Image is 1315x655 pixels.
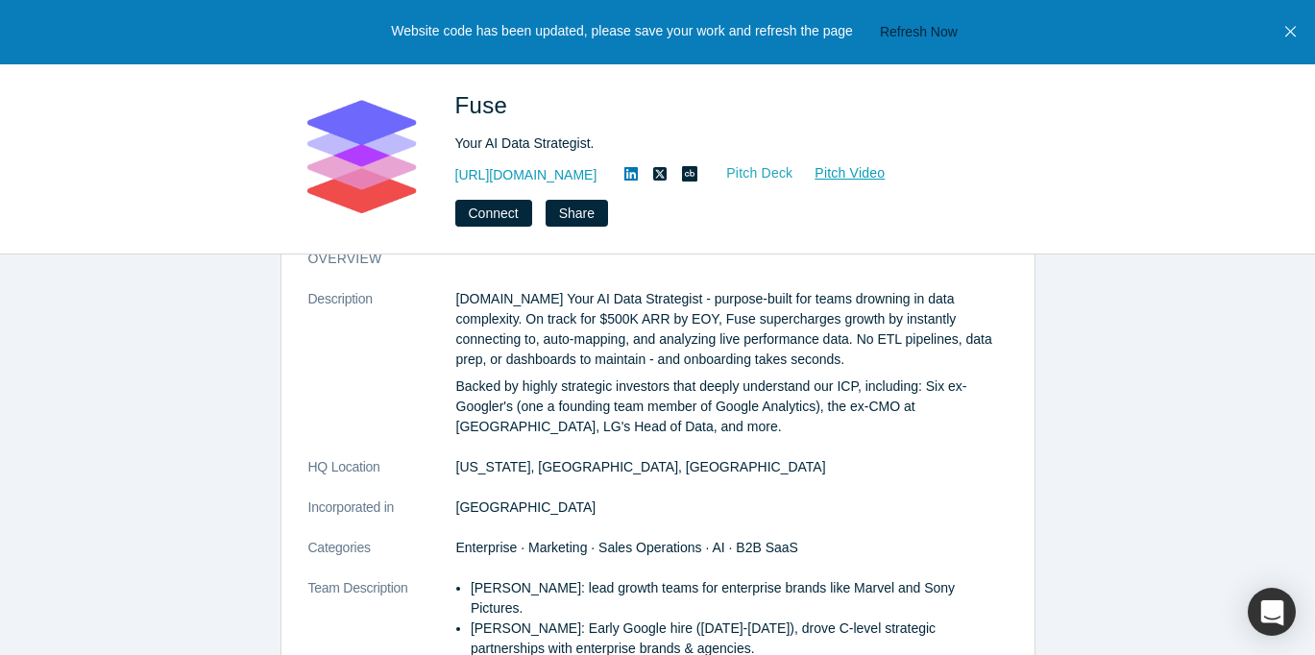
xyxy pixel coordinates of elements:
[873,20,964,44] button: Refresh Now
[455,133,993,154] div: Your AI Data Strategist.
[456,289,1008,370] p: [DOMAIN_NAME] Your AI Data Strategist - purpose-built for teams drowning in data complexity. On t...
[546,200,608,227] button: Share
[455,165,597,185] a: [URL][DOMAIN_NAME]
[308,249,981,269] h3: overview
[471,578,1008,619] li: [PERSON_NAME]: lead growth teams for enterprise brands like Marvel and Sony Pictures.
[705,162,793,184] a: Pitch Deck
[456,497,1008,518] dd: [GEOGRAPHIC_DATA]
[455,92,515,118] span: Fuse
[456,457,1008,477] dd: [US_STATE], [GEOGRAPHIC_DATA], [GEOGRAPHIC_DATA]
[294,88,428,223] img: Fuse's Logo
[456,376,1008,437] p: Backed by highly strategic investors that deeply understand our ICP, including: Six ex-Googler's ...
[308,289,456,457] dt: Description
[793,162,886,184] a: Pitch Video
[308,497,456,538] dt: Incorporated in
[308,538,456,578] dt: Categories
[308,457,456,497] dt: HQ Location
[455,200,532,227] button: Connect
[456,540,798,555] span: Enterprise · Marketing · Sales Operations · AI · B2B SaaS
